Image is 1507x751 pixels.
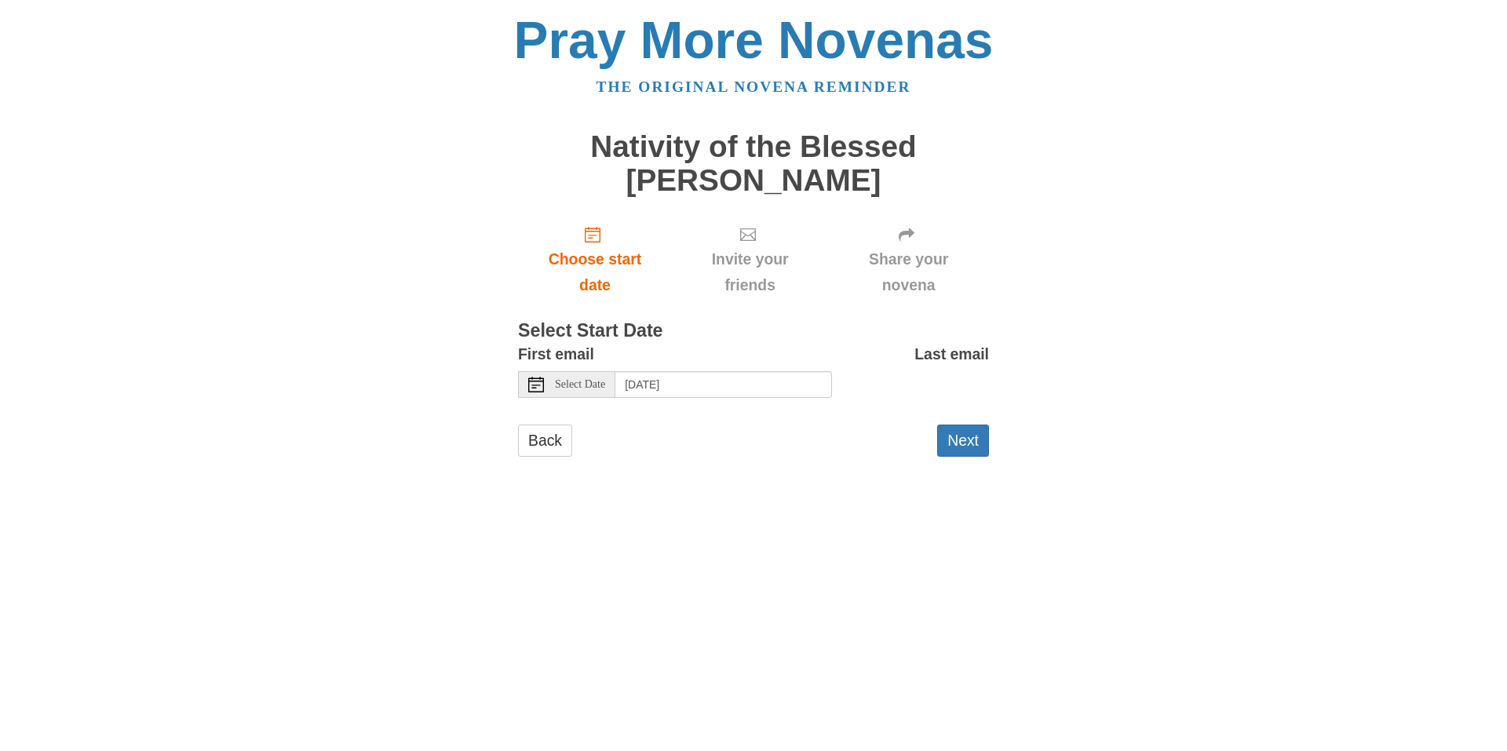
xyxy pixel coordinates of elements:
span: Invite your friends [688,246,812,298]
label: Last email [914,341,989,367]
button: Next [937,425,989,457]
span: Select Date [555,379,605,390]
label: First email [518,341,594,367]
h1: Nativity of the Blessed [PERSON_NAME] [518,130,989,197]
div: Click "Next" to confirm your start date first. [828,213,989,306]
h3: Select Start Date [518,321,989,341]
a: Choose start date [518,213,672,306]
a: Pray More Novenas [514,11,994,69]
span: Share your novena [844,246,973,298]
div: Click "Next" to confirm your start date first. [672,213,828,306]
a: The original novena reminder [597,78,911,95]
a: Back [518,425,572,457]
span: Choose start date [534,246,656,298]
